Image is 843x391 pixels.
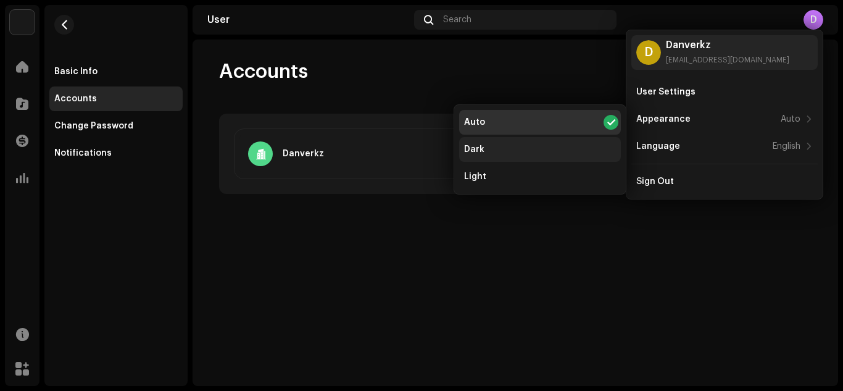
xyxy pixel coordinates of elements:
re-m-nav-item: Sign Out [631,169,818,194]
re-m-nav-item: Language [631,134,818,159]
div: Sign Out [636,177,674,187]
div: English [773,141,800,151]
div: Auto [781,114,800,124]
re-m-nav-item: Appearance [631,107,818,132]
span: Accounts [219,59,308,84]
div: Change Password [54,121,133,131]
div: Language [636,141,680,151]
div: User Settings [636,87,696,97]
div: Danverkz [666,40,789,50]
div: [EMAIL_ADDRESS][DOMAIN_NAME] [666,55,789,65]
div: Dark [464,145,484,154]
div: D [804,10,823,30]
p: Danverkz [283,148,324,161]
div: Appearance [636,114,691,124]
img: 99e8c509-bf22-4021-8fc7-40965f23714a [10,10,35,35]
div: Auto [464,117,485,127]
span: Search [443,15,471,25]
div: Light [464,172,486,182]
div: D [636,40,661,65]
div: User [207,15,409,25]
re-m-nav-item: Accounts [49,86,183,111]
div: Basic Info [54,67,98,77]
re-m-nav-item: Basic Info [49,59,183,84]
re-m-nav-item: Notifications [49,141,183,166]
div: Accounts [54,94,97,104]
div: Notifications [54,148,112,158]
re-m-nav-item: User Settings [631,80,818,104]
re-m-nav-item: Change Password [49,114,183,138]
